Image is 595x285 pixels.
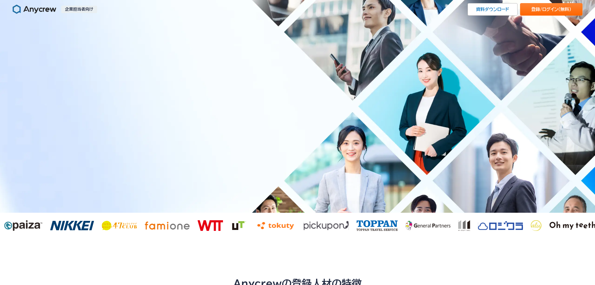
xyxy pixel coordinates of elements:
[520,3,583,16] a: 登録/ログイン（無料）
[12,4,56,14] img: Anycrew
[458,220,470,231] img: ロジクラ
[303,220,348,231] img: pickupon
[230,220,247,231] img: ut
[530,220,541,231] img: alu
[49,221,94,230] img: nikkei
[144,220,189,231] img: famione
[549,221,595,230] img: jooto
[3,220,42,231] img: paiza
[477,220,523,231] img: General Partners
[356,220,397,231] img: toppan
[61,6,97,13] p: 企業担当者向け
[197,220,222,231] img: wtt
[468,3,518,16] a: 資料ダウンロード
[255,220,295,231] img: tokuty
[101,221,136,230] img: 47club
[558,7,571,12] span: （無料）
[405,220,450,231] img: m-out inc.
